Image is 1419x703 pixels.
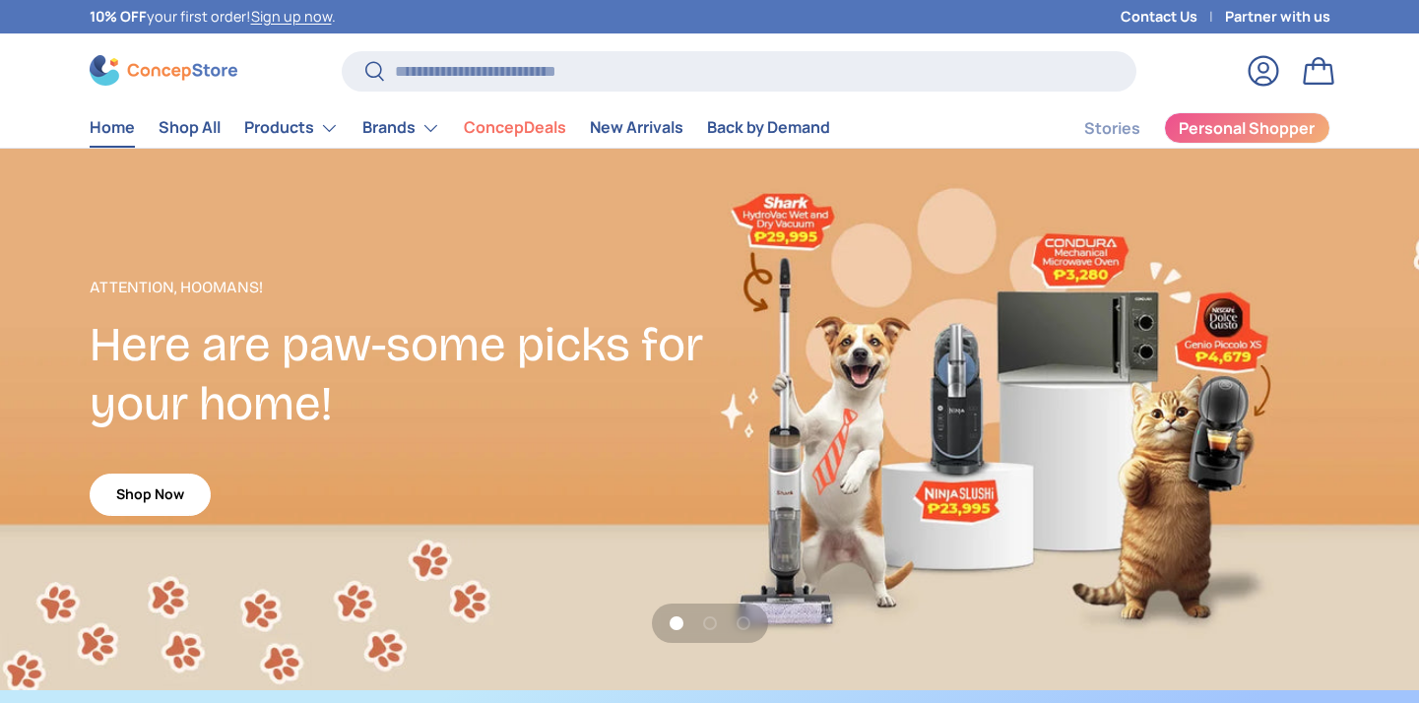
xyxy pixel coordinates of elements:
[244,108,339,148] a: Products
[362,108,440,148] a: Brands
[590,108,683,147] a: New Arrivals
[1179,120,1315,136] span: Personal Shopper
[1225,6,1330,28] a: Partner with us
[90,6,336,28] p: your first order! .
[1084,109,1140,148] a: Stories
[90,7,147,26] strong: 10% OFF
[232,108,351,148] summary: Products
[464,108,566,147] a: ConcepDeals
[707,108,830,147] a: Back by Demand
[90,276,710,299] p: Attention, Hoomans!
[90,55,237,86] img: ConcepStore
[351,108,452,148] summary: Brands
[1164,112,1330,144] a: Personal Shopper
[1121,6,1225,28] a: Contact Us
[1037,108,1330,148] nav: Secondary
[90,108,135,147] a: Home
[251,7,332,26] a: Sign up now
[90,315,710,434] h2: Here are paw-some picks for your home!
[90,474,211,516] a: Shop Now
[159,108,221,147] a: Shop All
[90,108,830,148] nav: Primary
